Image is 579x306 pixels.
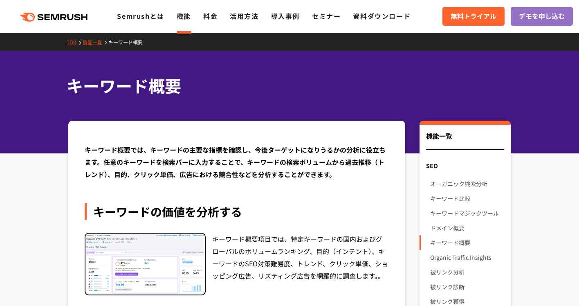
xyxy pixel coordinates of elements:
a: デモを申し込む [511,7,573,26]
a: Semrushとは [117,11,164,21]
a: キーワード概要 [430,235,504,250]
a: Organic Traffic Insights [430,250,504,265]
div: SEO [420,158,511,173]
span: デモを申し込む [519,11,565,22]
a: セミナー [312,11,341,21]
a: キーワード比較 [430,191,504,206]
a: 活用方法 [230,11,258,21]
a: ドメイン概要 [430,220,504,235]
div: キーワード概要項目では、特定キーワードの国内およびグローバルのボリュームランキング、目的（インテント）、キーワードのSEO対策難易度、トレンド、クリック単価、ショッピング広告、リスティング広告を... [212,233,389,295]
a: 被リンク診断 [430,279,504,294]
a: オーガニック検索分析 [430,176,504,191]
div: 機能一覧 [426,131,504,150]
a: TOP [67,38,83,45]
a: 無料トライアル [442,7,505,26]
h1: キーワード概要 [67,74,504,98]
a: 料金 [203,11,218,21]
a: キーワードマジックツール [430,206,504,220]
div: キーワード概要では、キーワードの主要な指標を確認し、今後ターゲットになりうるかの分析に役立ちます。任意のキーワードを検索バーに入力することで、キーワードの検索ボリュームから過去推移（トレンド）、... [85,144,389,180]
a: 機能一覧 [83,38,108,45]
a: 導入事例 [271,11,300,21]
img: キーワードの価値を分析する [85,234,205,295]
span: 無料トライアル [451,11,496,22]
a: 資料ダウンロード [353,11,411,21]
a: キーワード概要 [108,38,149,45]
a: 機能 [177,11,191,21]
div: キーワードの価値を分析する [85,203,389,220]
a: 被リンク分析 [430,265,504,279]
